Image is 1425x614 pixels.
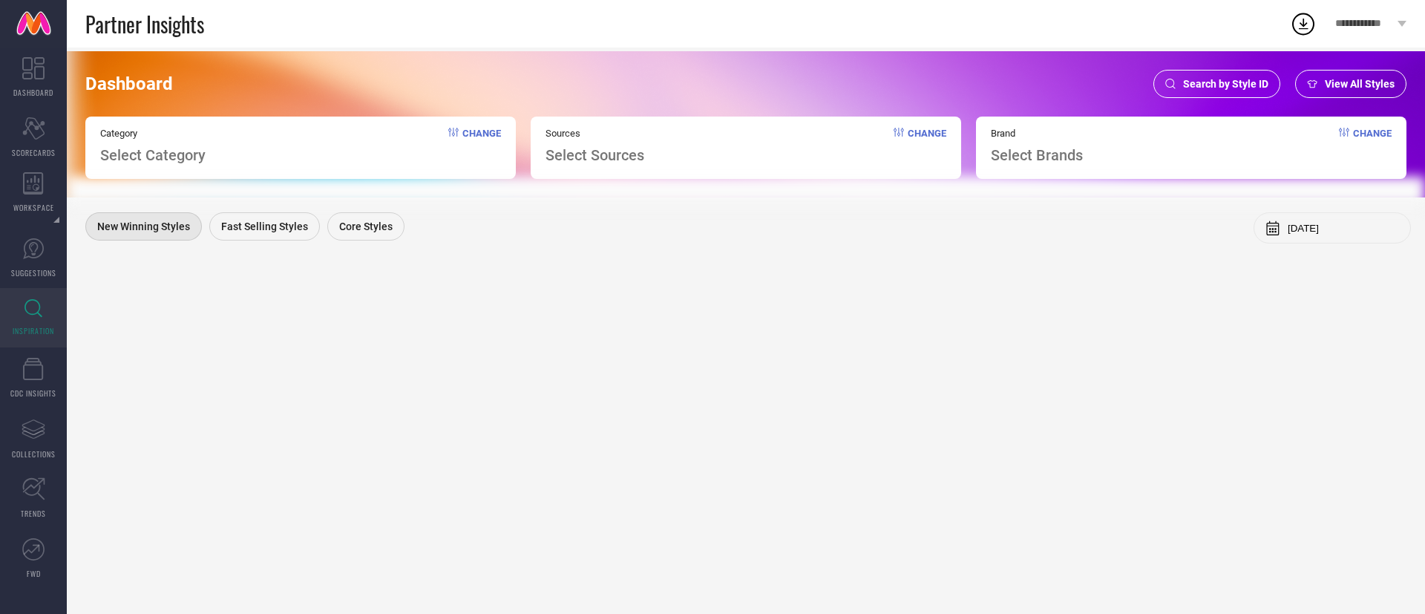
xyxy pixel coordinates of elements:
span: Category [100,128,206,139]
span: View All Styles [1325,78,1395,90]
span: Search by Style ID [1183,78,1268,90]
span: WORKSPACE [13,202,54,213]
span: New Winning Styles [97,221,190,232]
span: CDC INSIGHTS [10,388,56,399]
span: SUGGESTIONS [11,267,56,278]
span: Change [462,128,501,164]
span: Change [1353,128,1392,164]
span: Fast Selling Styles [221,221,308,232]
span: Partner Insights [85,9,204,39]
span: COLLECTIONS [12,448,56,460]
div: Open download list [1290,10,1317,37]
span: Select Sources [546,146,644,164]
span: Select Category [100,146,206,164]
span: FWD [27,568,41,579]
span: Dashboard [85,74,173,94]
span: Sources [546,128,644,139]
span: Change [908,128,946,164]
span: Core Styles [339,221,393,232]
span: Brand [991,128,1083,139]
span: Select Brands [991,146,1083,164]
span: SCORECARDS [12,147,56,158]
span: TRENDS [21,508,46,519]
span: INSPIRATION [13,325,54,336]
span: DASHBOARD [13,87,53,98]
input: Select month [1288,223,1399,234]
